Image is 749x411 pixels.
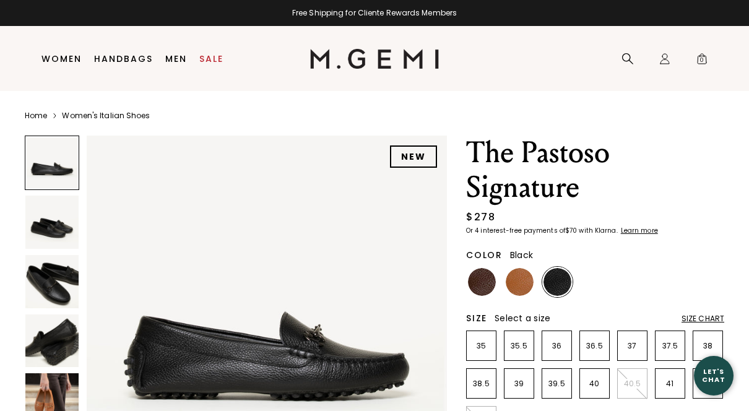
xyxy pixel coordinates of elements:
[510,249,533,261] span: Black
[467,341,496,351] p: 35
[694,368,734,383] div: Let's Chat
[504,379,534,389] p: 39
[580,379,609,389] p: 40
[656,379,685,389] p: 41
[62,111,150,121] a: Women's Italian Shoes
[94,54,153,64] a: Handbags
[41,54,82,64] a: Women
[621,226,658,235] klarna-placement-style-cta: Learn more
[25,255,79,308] img: The Pastoso Signature
[682,314,724,324] div: Size Chart
[542,341,571,351] p: 36
[580,341,609,351] p: 36.5
[165,54,187,64] a: Men
[542,379,571,389] p: 39.5
[693,379,722,389] p: 42
[390,145,437,168] div: NEW
[466,136,724,205] h1: The Pastoso Signature
[506,268,534,296] img: Tan
[466,313,487,323] h2: Size
[25,196,79,249] img: The Pastoso Signature
[696,55,708,67] span: 0
[620,227,658,235] a: Learn more
[656,341,685,351] p: 37.5
[618,379,647,389] p: 40.5
[25,314,79,368] img: The Pastoso Signature
[467,379,496,389] p: 38.5
[466,226,565,235] klarna-placement-style-body: Or 4 interest-free payments of
[579,226,619,235] klarna-placement-style-body: with Klarna
[693,341,722,351] p: 38
[543,268,571,296] img: Black
[504,341,534,351] p: 35.5
[199,54,223,64] a: Sale
[25,111,47,121] a: Home
[466,250,503,260] h2: Color
[310,49,439,69] img: M.Gemi
[468,268,496,296] img: Chocolate
[618,341,647,351] p: 37
[565,226,577,235] klarna-placement-style-amount: $70
[466,210,495,225] div: $278
[495,312,550,324] span: Select a size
